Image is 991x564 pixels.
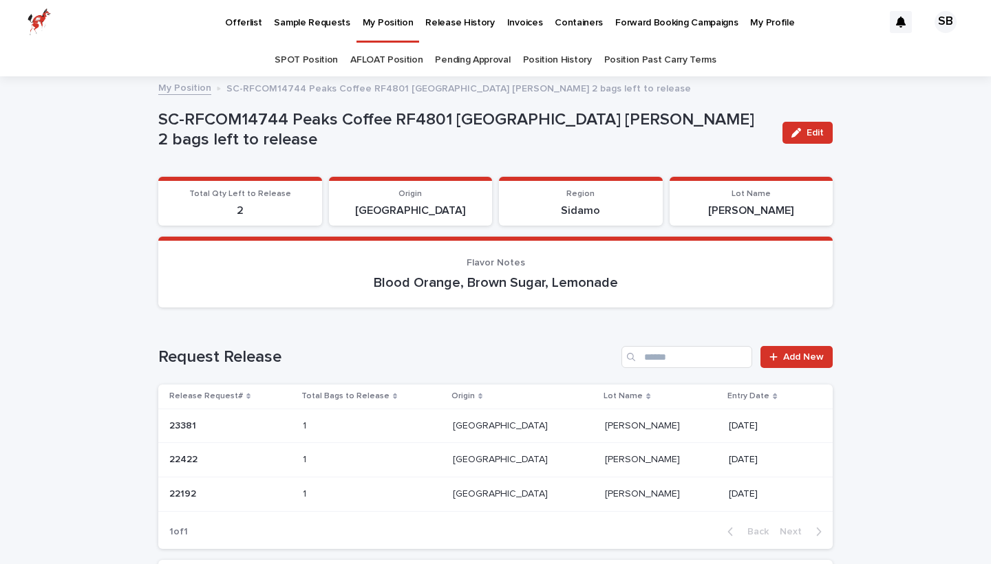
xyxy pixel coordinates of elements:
p: [GEOGRAPHIC_DATA] [337,204,484,217]
p: 1 [303,486,309,500]
p: Origin [451,389,475,404]
span: Total Qty Left to Release [189,190,291,198]
input: Search [621,346,752,368]
p: [DATE] [729,454,811,466]
a: My Position [158,79,211,95]
p: 1 [303,417,309,432]
span: Edit [807,128,824,138]
p: Total Bags to Release [301,389,390,404]
p: [GEOGRAPHIC_DATA] [453,451,551,466]
p: 2 [167,204,314,217]
a: Position Past Carry Terms [604,44,716,76]
span: Back [739,527,769,536]
a: Add New [760,346,833,368]
a: SPOT Position [275,44,338,76]
tr: 2242222422 11 [GEOGRAPHIC_DATA][GEOGRAPHIC_DATA] [PERSON_NAME][PERSON_NAME] [DATE] [158,443,833,477]
button: Next [774,525,833,538]
p: [PERSON_NAME] [605,451,683,466]
p: [GEOGRAPHIC_DATA] [453,417,551,432]
p: 22192 [169,486,199,500]
p: 23381 [169,417,199,432]
div: SB [935,11,957,33]
button: Back [716,525,774,538]
button: Edit [782,122,833,144]
p: Entry Date [727,389,769,404]
a: Position History [523,44,592,76]
a: Pending Approval [435,44,510,76]
img: zttTXibQQrCfv9chImQE [28,8,51,36]
p: 1 of 1 [158,515,199,549]
span: Add New [783,352,824,362]
p: [PERSON_NAME] [678,204,825,217]
span: Next [780,527,810,536]
p: Blood Orange, Brown Sugar, Lemonade [175,274,816,291]
p: [PERSON_NAME] [605,486,683,500]
p: Lot Name [604,389,643,404]
a: AFLOAT Position [350,44,423,76]
p: SC-RFCOM14744 Peaks Coffee RF4801 [GEOGRAPHIC_DATA] [PERSON_NAME] 2 bags left to release [158,110,771,150]
span: Origin [398,190,422,198]
span: Region [566,190,595,198]
p: [GEOGRAPHIC_DATA] [453,486,551,500]
p: Release Request# [169,389,243,404]
p: [DATE] [729,488,811,500]
p: [DATE] [729,420,811,432]
tr: 2338123381 11 [GEOGRAPHIC_DATA][GEOGRAPHIC_DATA] [PERSON_NAME][PERSON_NAME] [DATE] [158,409,833,443]
p: 22422 [169,451,200,466]
p: SC-RFCOM14744 Peaks Coffee RF4801 [GEOGRAPHIC_DATA] [PERSON_NAME] 2 bags left to release [226,80,691,95]
span: Flavor Notes [467,258,525,268]
tr: 2219222192 11 [GEOGRAPHIC_DATA][GEOGRAPHIC_DATA] [PERSON_NAME][PERSON_NAME] [DATE] [158,477,833,512]
h1: Request Release [158,347,616,367]
p: Sidamo [507,204,654,217]
p: [PERSON_NAME] [605,417,683,432]
span: Lot Name [732,190,771,198]
p: 1 [303,451,309,466]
